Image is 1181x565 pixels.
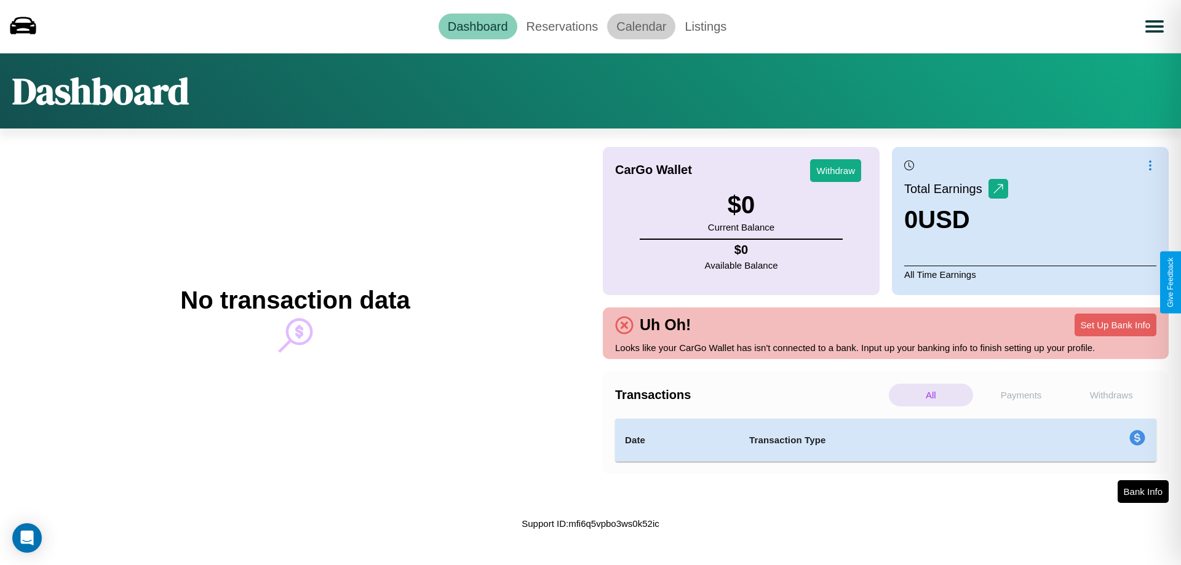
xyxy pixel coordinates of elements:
p: Available Balance [705,257,778,274]
a: Calendar [607,14,675,39]
h1: Dashboard [12,66,189,116]
table: simple table [615,419,1156,462]
a: Listings [675,14,736,39]
a: Dashboard [439,14,517,39]
p: Payments [979,384,1064,406]
h4: Date [625,433,730,448]
h4: CarGo Wallet [615,163,692,177]
h4: Transactions [615,388,886,402]
p: Withdraws [1069,384,1153,406]
h4: $ 0 [705,243,778,257]
p: Current Balance [708,219,774,235]
p: Support ID: mfi6q5vpbo3ws0k52ic [522,515,659,532]
button: Withdraw [810,159,861,182]
h3: 0 USD [904,206,1008,234]
div: Give Feedback [1166,258,1175,307]
p: Total Earnings [904,178,988,200]
button: Open menu [1137,9,1172,44]
h2: No transaction data [180,286,410,314]
button: Bank Info [1118,480,1169,503]
a: Reservations [517,14,608,39]
h4: Transaction Type [749,433,1028,448]
button: Set Up Bank Info [1075,314,1156,336]
h4: Uh Oh! [634,316,697,334]
div: Open Intercom Messenger [12,523,42,553]
p: All Time Earnings [904,266,1156,283]
p: All [889,384,973,406]
h3: $ 0 [708,191,774,219]
p: Looks like your CarGo Wallet has isn't connected to a bank. Input up your banking info to finish ... [615,339,1156,356]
